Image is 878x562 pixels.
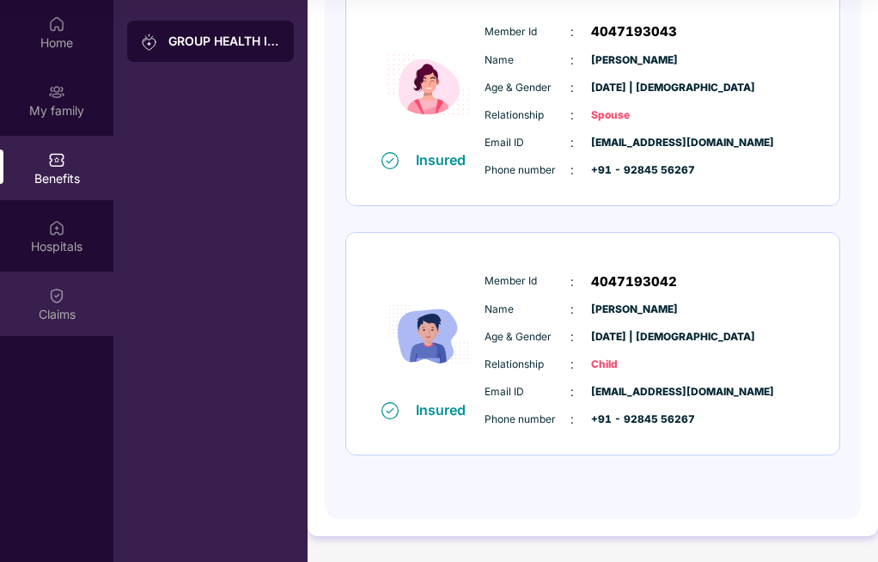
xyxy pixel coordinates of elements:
img: svg+xml;base64,PHN2ZyBpZD0iSG9zcGl0YWxzIiB4bWxucz0iaHR0cDovL3d3dy53My5vcmcvMjAwMC9zdmciIHdpZHRoPS... [48,219,65,236]
span: [EMAIL_ADDRESS][DOMAIN_NAME] [591,135,677,151]
span: : [570,22,574,41]
span: Email ID [485,384,570,400]
span: : [570,161,574,180]
span: : [570,51,574,70]
span: +91 - 92845 56267 [591,412,677,428]
span: +91 - 92845 56267 [591,162,677,179]
span: : [570,133,574,152]
span: Email ID [485,135,570,151]
img: svg+xml;base64,PHN2ZyB3aWR0aD0iMjAiIGhlaWdodD0iMjAiIHZpZXdCb3g9IjAgMCAyMCAyMCIgZmlsbD0ibm9uZSIgeG... [48,83,65,101]
span: Relationship [485,107,570,124]
span: [EMAIL_ADDRESS][DOMAIN_NAME] [591,384,677,400]
div: Insured [416,151,476,168]
span: Phone number [485,412,570,428]
span: [PERSON_NAME] [591,52,677,69]
span: : [570,300,574,319]
span: Child [591,357,677,373]
span: : [570,327,574,346]
span: : [570,78,574,97]
img: icon [377,268,480,400]
img: svg+xml;base64,PHN2ZyB4bWxucz0iaHR0cDovL3d3dy53My5vcmcvMjAwMC9zdmciIHdpZHRoPSIxNiIgaGVpZ2h0PSIxNi... [381,402,399,419]
span: Member Id [485,24,570,40]
span: Age & Gender [485,329,570,345]
div: GROUP HEALTH INSURANCE [168,33,280,50]
span: [DATE] | [DEMOGRAPHIC_DATA] [591,329,677,345]
span: Name [485,302,570,318]
span: Relationship [485,357,570,373]
span: : [570,382,574,401]
img: svg+xml;base64,PHN2ZyBpZD0iSG9tZSIgeG1sbnM9Imh0dHA6Ly93d3cudzMub3JnLzIwMDAvc3ZnIiB3aWR0aD0iMjAiIG... [48,15,65,33]
span: Member Id [485,273,570,290]
img: svg+xml;base64,PHN2ZyBpZD0iQmVuZWZpdHMiIHhtbG5zPSJodHRwOi8vd3d3LnczLm9yZy8yMDAwL3N2ZyIgd2lkdGg9Ij... [48,151,65,168]
img: svg+xml;base64,PHN2ZyBpZD0iQ2xhaW0iIHhtbG5zPSJodHRwOi8vd3d3LnczLm9yZy8yMDAwL3N2ZyIgd2lkdGg9IjIwIi... [48,287,65,304]
span: [PERSON_NAME] [591,302,677,318]
div: Insured [416,401,476,418]
span: : [570,355,574,374]
span: [DATE] | [DEMOGRAPHIC_DATA] [591,80,677,96]
span: Age & Gender [485,80,570,96]
span: : [570,272,574,291]
img: svg+xml;base64,PHN2ZyB4bWxucz0iaHR0cDovL3d3dy53My5vcmcvMjAwMC9zdmciIHdpZHRoPSIxNiIgaGVpZ2h0PSIxNi... [381,152,399,169]
span: 4047193043 [591,21,677,42]
span: Phone number [485,162,570,179]
img: icon [377,19,480,150]
span: : [570,106,574,125]
span: 4047193042 [591,272,677,292]
span: : [570,410,574,429]
span: Spouse [591,107,677,124]
span: Name [485,52,570,69]
img: svg+xml;base64,PHN2ZyB3aWR0aD0iMjAiIGhlaWdodD0iMjAiIHZpZXdCb3g9IjAgMCAyMCAyMCIgZmlsbD0ibm9uZSIgeG... [141,34,158,51]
